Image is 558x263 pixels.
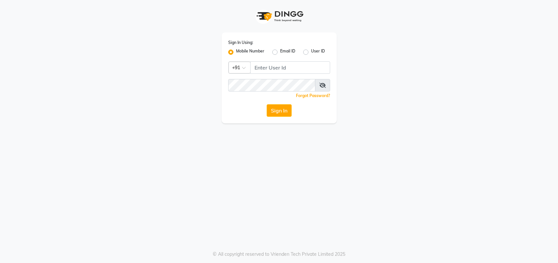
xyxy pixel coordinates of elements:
[228,79,315,91] input: Username
[250,61,330,74] input: Username
[280,48,295,56] label: Email ID
[311,48,325,56] label: User ID
[236,48,264,56] label: Mobile Number
[228,40,253,46] label: Sign In Using:
[267,104,292,117] button: Sign In
[296,93,330,98] a: Forgot Password?
[253,7,305,26] img: logo1.svg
